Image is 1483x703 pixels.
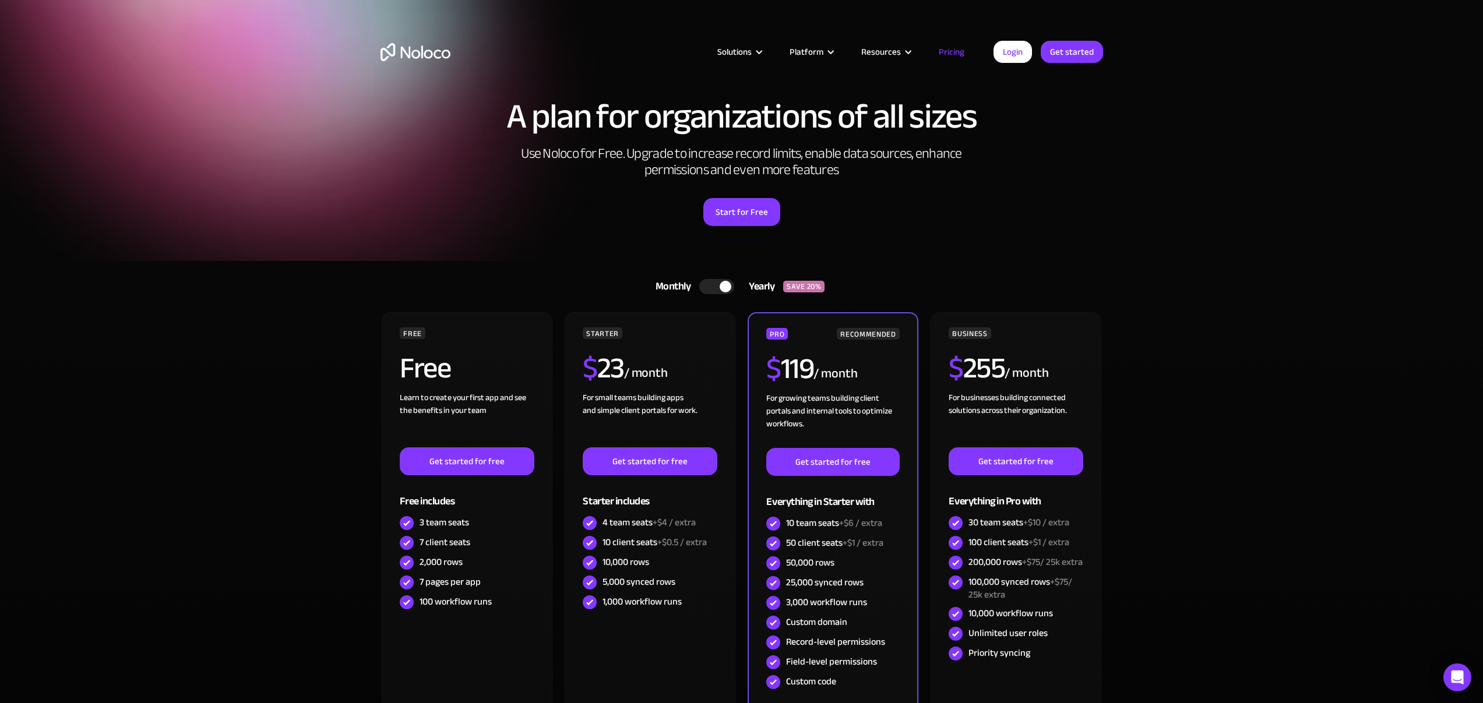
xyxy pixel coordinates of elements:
div: / month [813,365,857,383]
span: $ [583,341,597,395]
div: 2,000 rows [420,556,463,568]
div: 7 client seats [420,536,470,549]
span: +$75/ 25k extra [1022,553,1083,571]
div: SAVE 20% [783,281,825,292]
span: +$1 / extra [1028,534,1069,551]
div: Platform [790,44,823,59]
div: BUSINESS [949,327,991,339]
div: 30 team seats [968,516,1069,529]
div: Record-level permissions [786,635,885,648]
div: Learn to create your first app and see the benefits in your team ‍ [400,391,534,447]
div: Open Intercom Messenger [1443,663,1471,691]
div: STARTER [583,327,622,339]
div: Resources [847,44,924,59]
span: +$1 / extra [843,534,883,552]
div: Field-level permissions [786,655,877,668]
div: Platform [775,44,847,59]
h2: 119 [766,354,813,383]
div: 50,000 rows [786,556,834,569]
div: Resources [861,44,901,59]
div: 100 client seats [968,536,1069,549]
span: +$10 / extra [1023,514,1069,531]
span: +$6 / extra [839,514,882,532]
a: Pricing [924,44,979,59]
div: 3,000 workflow runs [786,596,867,609]
a: home [381,43,450,61]
div: 10,000 workflow runs [968,607,1053,620]
div: / month [1005,364,1048,383]
a: Get started [1041,41,1103,63]
div: Unlimited user roles [968,627,1048,640]
div: 5,000 synced rows [603,575,675,588]
div: 1,000 workflow runs [603,595,682,608]
div: Solutions [703,44,775,59]
div: PRO [766,328,788,340]
div: Starter includes [583,475,717,513]
span: +$75/ 25k extra [968,573,1072,603]
h2: Use Noloco for Free. Upgrade to increase record limits, enable data sources, enhance permissions ... [509,146,975,178]
span: $ [766,341,781,396]
div: RECOMMENDED [837,328,899,340]
span: +$4 / extra [653,514,696,531]
span: +$0.5 / extra [657,534,707,551]
a: Get started for free [766,448,899,476]
div: 7 pages per app [420,575,481,588]
div: 4 team seats [603,516,696,529]
div: / month [624,364,668,383]
div: Solutions [717,44,752,59]
div: For small teams building apps and simple client portals for work. ‍ [583,391,717,447]
div: For businesses building connected solutions across their organization. ‍ [949,391,1083,447]
div: 10 team seats [786,517,882,529]
div: Everything in Starter with [766,476,899,514]
div: Priority syncing [968,647,1030,659]
div: 3 team seats [420,516,469,529]
h2: 255 [949,354,1005,383]
h2: Free [400,354,450,383]
a: Start for Free [703,198,780,226]
div: 100 workflow runs [420,595,492,608]
h1: A plan for organizations of all sizes [381,99,1103,134]
div: 10,000 rows [603,556,649,568]
div: 10 client seats [603,536,707,549]
div: Monthly [641,278,700,295]
a: Get started for free [583,447,717,475]
div: Yearly [734,278,783,295]
div: FREE [400,327,425,339]
div: Free includes [400,475,534,513]
a: Login [994,41,1032,63]
div: 25,000 synced rows [786,576,864,589]
h2: 23 [583,354,624,383]
div: Custom domain [786,616,847,628]
div: 100,000 synced rows [968,575,1083,601]
div: 200,000 rows [968,556,1083,568]
span: $ [949,341,963,395]
div: Custom code [786,675,836,688]
a: Get started for free [400,447,534,475]
a: Get started for free [949,447,1083,475]
div: For growing teams building client portals and internal tools to optimize workflows. [766,392,899,448]
div: 50 client seats [786,536,883,549]
div: Everything in Pro with [949,475,1083,513]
